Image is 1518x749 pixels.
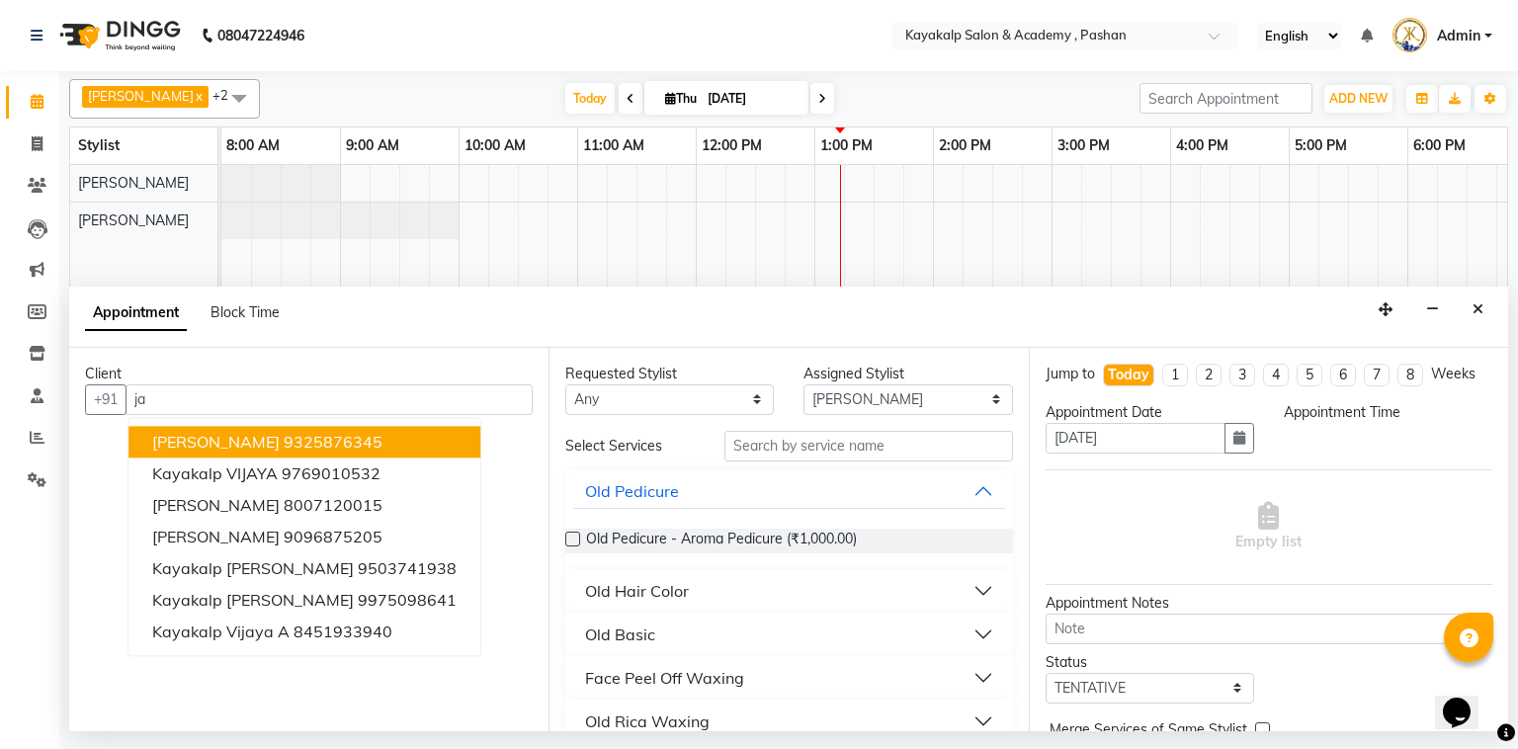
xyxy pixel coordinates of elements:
span: [PERSON_NAME] [152,432,280,452]
button: Face Peel Off Waxing [573,660,1004,696]
span: Appointment [85,295,187,331]
div: Select Services [550,436,710,457]
ngb-highlight: 9975098641 [358,590,457,610]
li: 6 [1330,364,1356,386]
span: [PERSON_NAME] [152,527,280,546]
button: Old Basic [573,617,1004,652]
input: Search by service name [724,431,1013,461]
ngb-highlight: 9503741938 [358,558,457,578]
ngb-highlight: 9325876345 [284,432,382,452]
button: Old Rica Waxing [573,704,1004,739]
li: 8 [1397,364,1423,386]
a: 12:00 PM [697,131,767,160]
div: Face Peel Off Waxing [585,666,744,690]
div: Today [1108,365,1149,385]
button: Old Pedicure [573,473,1004,509]
div: Assigned Stylist [803,364,1012,384]
li: 7 [1364,364,1390,386]
li: 4 [1263,364,1289,386]
a: 6:00 PM [1408,131,1471,160]
ngb-highlight: 9096875205 [284,527,382,546]
div: Old Basic [585,623,655,646]
span: Kayakalp [PERSON_NAME] [152,590,354,610]
button: Close [1464,294,1492,325]
a: 1:00 PM [815,131,878,160]
span: ADD NEW [1329,91,1388,106]
ngb-highlight: 8451933940 [294,622,392,641]
li: 2 [1196,364,1222,386]
span: Admin [1437,26,1480,46]
button: +91 [85,384,126,415]
span: [PERSON_NAME] [152,495,280,515]
b: 08047224946 [217,8,304,63]
div: Requested Stylist [565,364,774,384]
a: 3:00 PM [1053,131,1115,160]
span: [PERSON_NAME] [78,174,189,192]
span: Kayakalp VIJAYA [152,463,278,483]
div: Old Rica Waxing [585,709,710,733]
a: 4:00 PM [1171,131,1233,160]
a: x [194,88,203,104]
input: 2025-09-04 [702,84,801,114]
div: Old Hair Color [585,579,689,603]
span: Block Time [211,303,280,321]
div: Old Pedicure [585,479,679,503]
div: Weeks [1431,364,1476,384]
button: Old Hair Color [573,573,1004,609]
button: ADD NEW [1324,85,1392,113]
img: logo [50,8,186,63]
span: Today [565,83,615,114]
div: Appointment Date [1046,402,1254,423]
span: +2 [212,87,243,103]
div: Status [1046,652,1254,673]
span: [PERSON_NAME] [78,211,189,229]
a: 10:00 AM [460,131,531,160]
a: 11:00 AM [578,131,649,160]
span: Old Pedicure - Aroma Pedicure (₹1,000.00) [586,529,857,553]
img: Admin [1392,18,1427,52]
input: Search Appointment [1139,83,1312,114]
div: Jump to [1046,364,1095,384]
span: Kayakalp [PERSON_NAME] [152,558,354,578]
input: Search by Name/Mobile/Email/Code [126,384,533,415]
a: 5:00 PM [1290,131,1352,160]
span: Merge Services of Same Stylist [1050,719,1247,744]
a: 9:00 AM [341,131,404,160]
li: 3 [1229,364,1255,386]
li: 5 [1297,364,1322,386]
ngb-highlight: 8007120015 [284,495,382,515]
a: 2:00 PM [934,131,996,160]
div: Client [85,364,533,384]
span: Kayakalp Vijaya A [152,622,290,641]
span: Stylist [78,136,120,154]
input: yyyy-mm-dd [1046,423,1225,454]
li: 1 [1162,364,1188,386]
div: Appointment Time [1284,402,1492,423]
span: Thu [660,91,702,106]
span: Empty list [1235,502,1302,552]
a: 8:00 AM [221,131,285,160]
iframe: chat widget [1435,670,1498,729]
div: Appointment Notes [1046,593,1492,614]
ngb-highlight: 9769010532 [282,463,380,483]
span: [PERSON_NAME] [88,88,194,104]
